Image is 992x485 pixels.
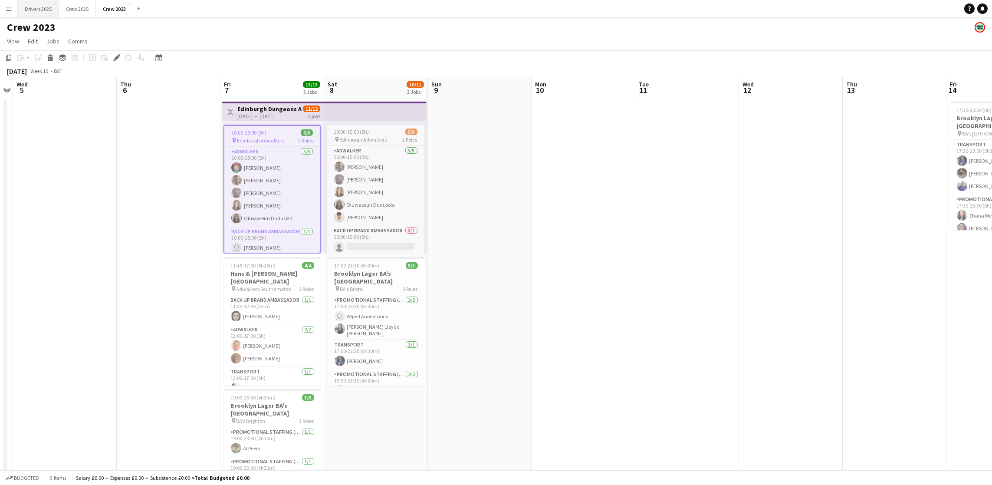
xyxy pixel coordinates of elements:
span: 6 [119,85,131,95]
span: Week 15 [29,68,50,74]
div: [DATE] [7,67,27,76]
span: 2 Roles [298,137,313,144]
app-card-role: Transport1/117:00-23:30 (6h30m)[PERSON_NAME] [328,340,425,370]
span: 0 items [48,475,69,481]
app-card-role: Adwalker5/510:00-15:00 (5h)[PERSON_NAME][PERSON_NAME][PERSON_NAME]Oluwaseun Dudusola[PERSON_NAME] [327,146,424,226]
span: 10:00-15:00 (5h) [231,129,266,136]
div: 2 Jobs [407,89,424,95]
span: 11/12 [303,106,320,112]
div: 3 Jobs [303,89,320,95]
span: 13 [845,85,857,95]
span: Thu [120,80,131,88]
span: 10:00-15:00 (5h) [334,129,369,135]
app-job-card: 17:00-23:30 (6h30m)5/5Brooklyn Lager BA's [GEOGRAPHIC_DATA] BA's Bristol3 RolesPromotional Staffi... [328,257,425,386]
span: 12 [741,85,754,95]
app-card-role: Back Up Brand Ambassador1/110:00-15:00 (5h) [PERSON_NAME] [224,227,320,256]
a: View [3,36,23,47]
div: 2 jobs [308,112,320,119]
app-job-card: 10:00-15:00 (5h)5/6 Edinburgh Adwalkers2 RolesAdwalker5/510:00-15:00 (5h)[PERSON_NAME][PERSON_NAM... [327,125,424,254]
span: 10 [534,85,546,95]
a: Comms [65,36,91,47]
span: 13/13 [303,81,320,88]
span: Edinburgh Adwalkers [340,136,387,143]
span: View [7,37,19,45]
span: 9 [430,85,442,95]
div: [DATE] → [DATE] [237,113,302,119]
span: Fri [950,80,957,88]
button: Crew 2023 [96,0,133,17]
span: BA's Bristol [340,286,364,292]
span: 5/5 [406,262,418,269]
span: Budgeted [14,475,39,481]
span: 2 Roles [403,136,417,143]
span: 7 [223,85,231,95]
app-card-role: Transport1/112:00-17:00 (5h)Z Afram [224,367,321,396]
app-card-role: Promotional Staffing (Team Leader)2/217:00-23:30 (6h30m) Wiped Anonymous[PERSON_NAME] Lloydd-[PER... [328,295,425,340]
span: 17:00-23:30 (6h30m) [335,262,380,269]
span: 8 [326,85,337,95]
span: 6/6 [301,129,313,136]
span: 17:30-23:30 (6h) [957,107,992,113]
span: 14 [949,85,957,95]
h3: Hans & [PERSON_NAME] [GEOGRAPHIC_DATA] [224,270,321,285]
a: Jobs [43,36,63,47]
span: 5 [15,85,28,95]
span: 19:00-23:30 (4h30m) [231,394,276,401]
app-user-avatar: Claire Stewart [975,22,985,33]
app-card-role: Back Up Brand Ambassador0/110:00-15:00 (5h) [327,226,424,255]
span: 4/4 [302,262,314,269]
span: Comms [68,37,88,45]
app-card-role: Back Up Brand Ambassador1/111:45-12:30 (45m)[PERSON_NAME] [224,295,321,325]
span: Sun [431,80,442,88]
span: Fri [224,80,231,88]
span: 10/11 [407,81,424,88]
app-job-card: 11:45-17:00 (5h15m)4/4Hans & [PERSON_NAME] [GEOGRAPHIC_DATA] Adwalkers Southampton3 RolesBack Up ... [224,257,321,386]
app-card-role: Adwalker5/510:00-15:00 (5h)[PERSON_NAME][PERSON_NAME][PERSON_NAME][PERSON_NAME]Oluwaseun Dudusola [224,147,320,227]
span: 11:45-17:00 (5h15m) [231,262,276,269]
span: 3 Roles [299,418,314,424]
div: BST [54,68,62,74]
span: 3 Roles [403,286,418,292]
button: Budgeted [4,473,40,483]
span: Tue [639,80,649,88]
h3: Brooklyn Lager BA's [GEOGRAPHIC_DATA] [328,270,425,285]
span: Wed [16,80,28,88]
span: Wed [742,80,754,88]
span: BA's Brighton [237,418,266,424]
span: Mon [535,80,546,88]
button: Drivers 2025 [18,0,59,17]
span: Adwalkers Southampton [237,286,292,292]
a: Edit [24,36,41,47]
span: Edit [28,37,38,45]
app-job-card: 10:00-15:00 (5h)6/6 Edinburgh Adwalkers2 RolesAdwalker5/510:00-15:00 (5h)[PERSON_NAME][PERSON_NAM... [223,125,321,254]
app-card-role: Adwalker2/212:00-17:00 (5h)[PERSON_NAME][PERSON_NAME] [224,325,321,367]
span: Edinburgh Adwalkers [237,137,284,144]
span: Jobs [46,37,59,45]
span: Sat [328,80,337,88]
h3: Brooklyn Lager BA's [GEOGRAPHIC_DATA] [224,402,321,417]
span: 11 [637,85,649,95]
span: Total Budgeted £0.00 [194,475,249,481]
div: Salary £0.00 + Expenses £0.00 + Subsistence £0.00 = [76,475,249,481]
h1: Crew 2023 [7,21,56,34]
app-card-role: Promotional Staffing (Brand Ambassadors)1/119:00-23:30 (4h30m)Al Peers [224,427,321,457]
span: 3/3 [302,394,314,401]
span: 3 Roles [299,286,314,292]
span: 5/6 [405,129,417,135]
h3: Edinburgh Dungeons Adwalkers [237,105,302,113]
span: Thu [846,80,857,88]
button: Crew 2025 [59,0,96,17]
app-card-role: Promotional Staffing (Brand Ambassadors)2/219:00-23:30 (4h30m) [328,370,425,412]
